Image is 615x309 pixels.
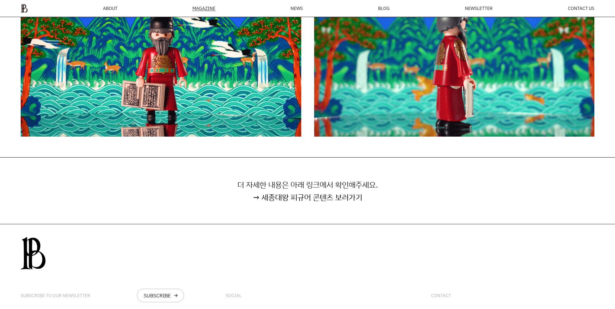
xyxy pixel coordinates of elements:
img: ba379d5522eb3.png [21,4,28,13]
img: 0afca24db3087.png [21,237,46,269]
div: SUBSCRIBE TO OUR NEWSLETTER [21,293,90,298]
div: SUBSCRIBE [144,293,171,298]
div: SOCIAL [226,293,241,298]
div: arrow_forward [173,293,179,298]
a: → 세종대왕 피규어 콘텐츠 보러가기 [253,192,362,202]
a: BLOG [378,6,390,11]
a: NEWSLETTER [465,6,493,11]
div: MAGAZINE [192,6,215,11]
a: ABOUT [103,6,118,11]
div: CONTACT [431,293,451,298]
a: NEWS [291,6,303,11]
p: 더 자세한 내용은 아래 링크에서 확인해주세요. [21,178,594,191]
a: CONTACT US [568,6,594,11]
